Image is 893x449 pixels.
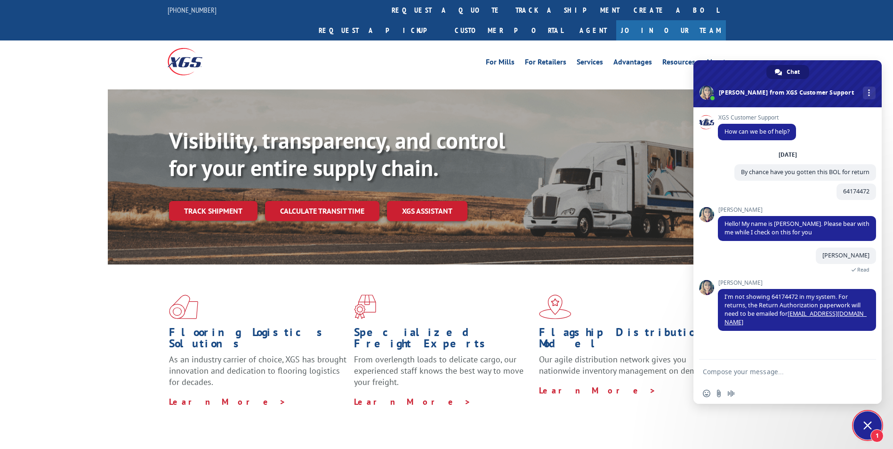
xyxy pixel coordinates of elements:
span: [PERSON_NAME] [718,280,876,286]
a: Learn More > [169,396,286,407]
a: For Retailers [525,58,566,69]
a: For Mills [486,58,515,69]
span: I'm not showing 64174472 in my system. For returns, the Return Authorization paperwork will need ... [724,293,867,326]
img: xgs-icon-flagship-distribution-model-red [539,295,571,319]
span: Insert an emoji [703,390,710,397]
a: Services [577,58,603,69]
a: Customer Portal [448,20,570,40]
a: Join Our Team [616,20,726,40]
span: XGS Customer Support [718,114,796,121]
b: Visibility, transparency, and control for your entire supply chain. [169,126,505,182]
span: Hello! My name is [PERSON_NAME]. Please bear with me while I check on this for you [724,220,869,236]
span: Read [857,266,869,273]
span: Send a file [715,390,723,397]
a: [PHONE_NUMBER] [168,5,217,15]
h1: Specialized Freight Experts [354,327,532,354]
a: [EMAIL_ADDRESS][DOMAIN_NAME] [724,310,867,326]
span: [PERSON_NAME] [718,207,876,213]
span: Chat [787,65,800,79]
span: Our agile distribution network gives you nationwide inventory management on demand. [539,354,712,376]
a: Agent [570,20,616,40]
span: By chance have you gotten this BOL for return [741,168,869,176]
span: As an industry carrier of choice, XGS has brought innovation and dedication to flooring logistics... [169,354,346,387]
a: Learn More > [539,385,656,396]
img: xgs-icon-focused-on-flooring-red [354,295,376,319]
span: 1 [870,429,884,442]
a: Track shipment [169,201,257,221]
div: [DATE] [779,152,797,158]
a: Request a pickup [312,20,448,40]
span: 64174472 [843,187,869,195]
a: XGS ASSISTANT [387,201,467,221]
span: Audio message [727,390,735,397]
span: [PERSON_NAME] [822,251,869,259]
span: How can we be of help? [724,128,789,136]
a: Advantages [613,58,652,69]
h1: Flooring Logistics Solutions [169,327,347,354]
img: xgs-icon-total-supply-chain-intelligence-red [169,295,198,319]
div: Chat [766,65,809,79]
a: Calculate transit time [265,201,379,221]
p: From overlength loads to delicate cargo, our experienced staff knows the best way to move your fr... [354,354,532,396]
a: About [706,58,726,69]
div: Close chat [853,411,882,440]
h1: Flagship Distribution Model [539,327,717,354]
div: More channels [863,87,876,99]
a: Resources [662,58,695,69]
a: Learn More > [354,396,471,407]
textarea: Compose your message... [703,368,852,376]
